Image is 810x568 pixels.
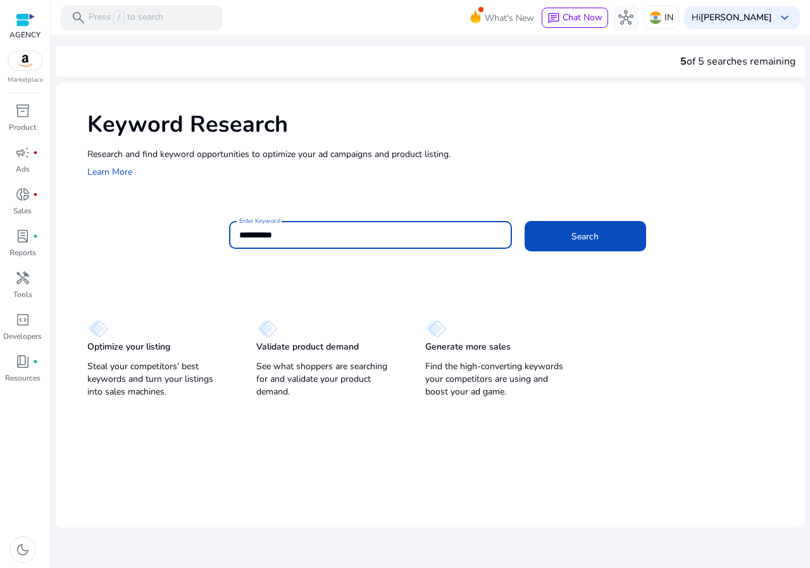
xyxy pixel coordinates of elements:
span: Chat Now [563,11,602,23]
a: Learn More [87,166,132,178]
span: dark_mode [15,542,30,557]
p: Developers [3,331,42,342]
span: search [71,10,86,25]
p: Optimize your listing [87,341,170,353]
div: of 5 searches remaining [680,54,795,69]
img: in.svg [649,11,662,24]
span: book_4 [15,354,30,369]
p: See what shoppers are searching for and validate your product demand. [256,360,400,398]
img: diamond.svg [425,320,446,338]
p: Ads [16,163,30,175]
span: chat [547,12,560,25]
span: campaign [15,145,30,160]
span: What's New [485,7,534,29]
button: hub [613,5,639,30]
p: Resources [5,372,40,384]
span: inventory_2 [15,103,30,118]
span: 5 [680,54,687,68]
p: Hi [692,13,772,22]
h1: Keyword Research [87,111,792,138]
span: code_blocks [15,312,30,327]
span: keyboard_arrow_down [777,10,792,25]
span: fiber_manual_record [33,192,38,197]
span: hub [618,10,633,25]
span: Search [571,230,599,243]
p: Sales [13,205,32,217]
span: / [113,11,125,25]
p: Research and find keyword opportunities to optimize your ad campaigns and product listing. [87,148,792,161]
span: donut_small [15,187,30,202]
p: Marketplace [8,75,43,85]
span: handyman [15,270,30,286]
p: Press to search [89,11,163,25]
p: Product [9,122,36,133]
img: diamond.svg [87,320,108,338]
p: Validate product demand [256,341,359,353]
img: diamond.svg [256,320,277,338]
button: chatChat Now [542,8,608,28]
b: [PERSON_NAME] [701,11,772,23]
p: Generate more sales [425,341,511,353]
p: Steal your competitors’ best keywords and turn your listings into sales machines. [87,360,231,398]
p: Tools [13,289,32,300]
img: amazon.svg [8,51,42,70]
p: Find the high-converting keywords your competitors are using and boost your ad game. [425,360,569,398]
mat-label: Enter Keyword [239,217,280,225]
span: fiber_manual_record [33,359,38,364]
span: fiber_manual_record [33,150,38,155]
p: AGENCY [9,29,40,41]
button: Search [525,221,646,251]
span: lab_profile [15,229,30,244]
p: IN [664,6,673,28]
p: Reports [9,247,36,258]
span: fiber_manual_record [33,234,38,239]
